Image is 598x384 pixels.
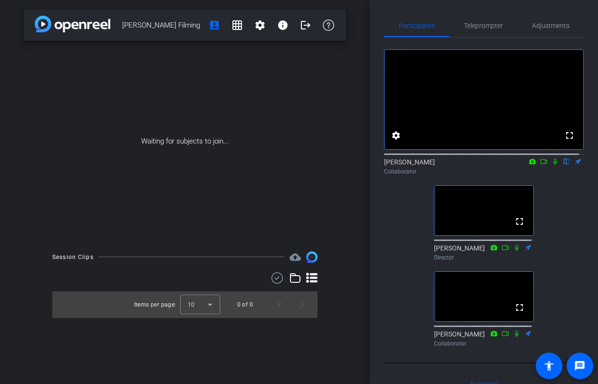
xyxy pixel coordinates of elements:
[52,252,94,262] div: Session Clips
[384,157,584,176] div: [PERSON_NAME]
[574,360,586,372] mat-icon: message
[564,130,575,141] mat-icon: fullscreen
[24,41,346,242] div: Waiting for subjects to join...
[254,19,266,31] mat-icon: settings
[268,293,291,316] button: Previous page
[35,16,110,32] img: app-logo
[291,293,314,316] button: Next page
[231,19,243,31] mat-icon: grid_on
[514,216,525,227] mat-icon: fullscreen
[434,329,534,348] div: [PERSON_NAME]
[543,360,555,372] mat-icon: accessibility
[122,16,203,35] span: [PERSON_NAME] Filming
[561,157,572,165] mat-icon: flip
[134,300,176,309] div: Items per page:
[434,253,534,262] div: Director
[532,22,569,29] span: Adjustments
[277,19,289,31] mat-icon: info
[237,300,253,309] div: 0 of 0
[514,302,525,313] mat-icon: fullscreen
[464,22,503,29] span: Teleprompter
[306,251,318,263] img: Session clips
[289,251,301,263] span: Destinations for your clips
[399,22,435,29] span: Participants
[209,19,220,31] mat-icon: account_box
[300,19,311,31] mat-icon: logout
[434,243,534,262] div: [PERSON_NAME]
[434,339,534,348] div: Collaborator
[289,251,301,263] mat-icon: cloud_upload
[384,167,584,176] div: Collaborator
[390,130,402,141] mat-icon: settings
